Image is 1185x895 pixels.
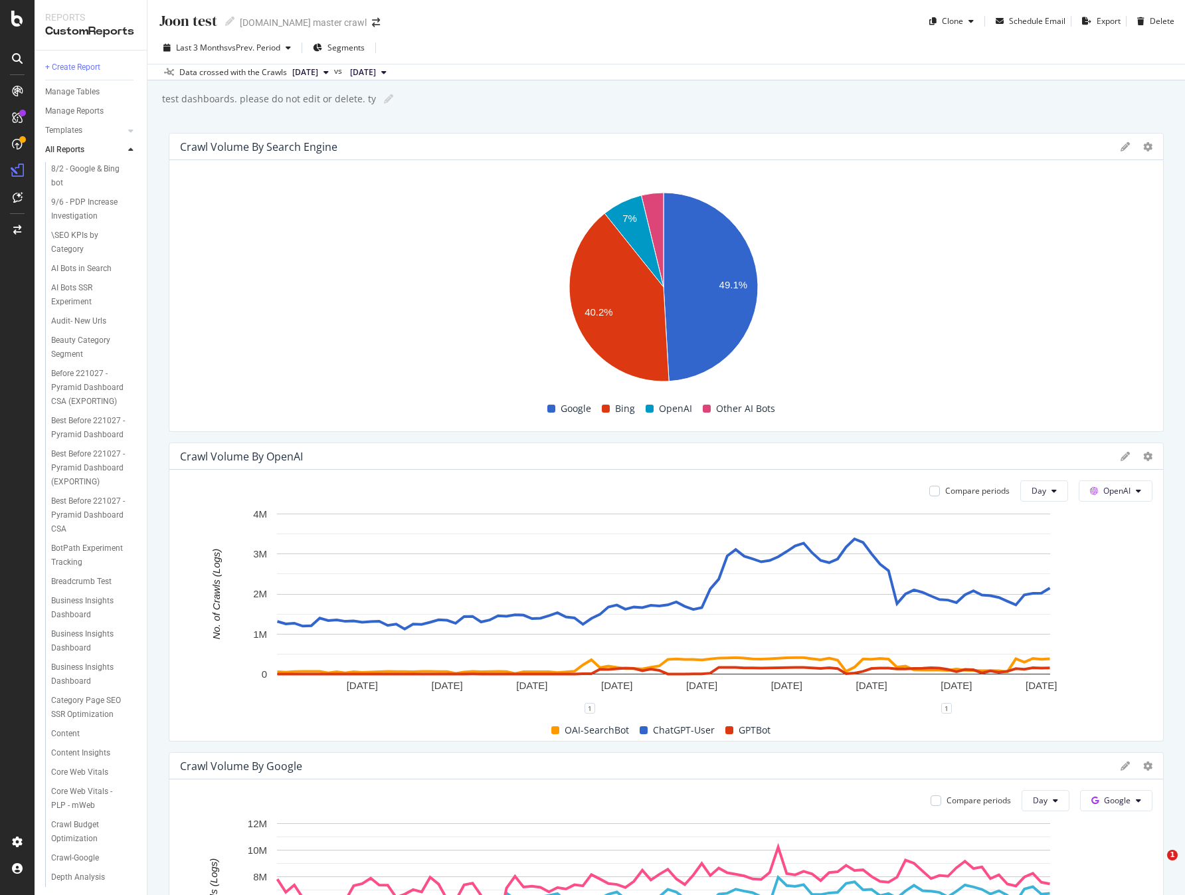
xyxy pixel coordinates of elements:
[327,42,365,53] span: Segments
[180,507,1146,708] svg: A chart.
[51,414,137,442] a: Best Before 221027 - Pyramid Dashboard
[856,680,887,691] text: [DATE]
[253,629,267,640] text: 1M
[45,24,136,39] div: CustomReports
[45,143,84,157] div: All Reports
[45,11,136,24] div: Reports
[240,16,367,29] div: [DOMAIN_NAME] master crawl
[45,124,124,138] a: Templates
[334,65,345,77] span: vs
[308,37,370,58] button: Segments
[1150,15,1174,27] div: Delete
[51,746,137,760] a: Content Insights
[719,279,748,290] text: 49.1%
[253,588,267,599] text: 2M
[51,542,137,569] a: BotPath Experiment Tracking
[51,870,105,884] div: Depth Analysis
[1140,850,1172,882] iframe: Intercom live chat
[947,795,1011,806] div: Compare periods
[51,542,128,569] div: BotPath Experiment Tracking
[51,367,137,409] a: Before 221027 - Pyramid Dashboard CSA (EXPORTING)
[51,229,137,256] a: \SEO KPIs by Category
[45,60,100,74] div: + Create Report
[1077,11,1121,32] button: Export
[262,668,267,680] text: 0
[51,281,126,309] div: AI Bots SSR Experiment
[45,85,137,99] a: Manage Tables
[1020,480,1068,502] button: Day
[51,818,137,846] a: Crawl Budget Optimization
[1097,15,1121,27] div: Export
[51,195,129,223] div: 9/6 - PDP Increase Investigation
[1022,790,1069,811] button: Day
[51,851,99,865] div: Crawl-Google
[1103,485,1131,496] span: OpenAI
[516,680,547,691] text: [DATE]
[51,660,137,688] a: Business Insights Dashboard
[941,680,972,691] text: [DATE]
[45,104,137,118] a: Manage Reports
[180,759,302,773] div: Crawl Volume by Google
[716,401,775,417] span: Other AI Bots
[45,60,137,74] a: + Create Report
[350,66,376,78] span: 2025 Jun. 20th
[51,575,137,589] a: Breadcrumb Test
[653,722,715,738] span: ChatGPT-User
[51,262,137,276] a: AI Bots in Search
[51,314,106,328] div: Audit- New Urls
[176,42,228,53] span: Last 3 Months
[431,680,462,691] text: [DATE]
[739,722,771,738] span: GPTBot
[51,447,132,489] div: Best Before 221027 - Pyramid Dashboard (EXPORTING)
[51,694,137,722] a: Category Page SEO SSR Optimization
[51,851,137,865] a: Crawl-Google
[248,845,267,856] text: 10M
[51,870,137,884] a: Depth Analysis
[51,281,137,309] a: AI Bots SSR Experiment
[1080,790,1152,811] button: Google
[1032,485,1046,496] span: Day
[51,660,128,688] div: Business Insights Dashboard
[180,185,1146,396] svg: A chart.
[51,494,131,536] div: Best Before 221027 - Pyramid Dashboard CSA
[615,401,635,417] span: Bing
[248,818,267,829] text: 12M
[180,140,337,153] div: Crawl Volume By Search Engine
[942,15,963,27] div: Clone
[158,37,296,58] button: Last 3 MonthsvsPrev. Period
[686,680,717,691] text: [DATE]
[1026,680,1057,691] text: [DATE]
[659,401,692,417] span: OpenAI
[622,213,637,224] text: 7%
[169,133,1164,432] div: Crawl Volume By Search EngineA chart.GoogleBingOpenAIOther AI Bots
[51,694,130,722] div: Category Page SEO SSR Optimization
[924,11,979,32] button: Clone
[51,727,80,741] div: Content
[1079,480,1152,502] button: OpenAI
[945,485,1010,496] div: Compare periods
[372,18,380,27] div: arrow-right-arrow-left
[45,104,104,118] div: Manage Reports
[51,162,126,190] div: 8/2 - Google & Bing bot
[51,746,110,760] div: Content Insights
[253,548,267,559] text: 3M
[253,871,267,882] text: 8M
[1033,795,1048,806] span: Day
[1104,795,1131,806] span: Google
[941,703,952,714] div: 1
[45,85,100,99] div: Manage Tables
[1009,15,1065,27] div: Schedule Email
[51,262,112,276] div: AI Bots in Search
[45,143,124,157] a: All Reports
[51,727,137,741] a: Content
[771,680,802,691] text: [DATE]
[161,92,376,106] div: test dashboards. please do not edit or delete. ty
[179,66,287,78] div: Data crossed with the Crawls
[51,367,132,409] div: Before 221027 - Pyramid Dashboard CSA (EXPORTING)
[384,94,393,104] i: Edit report name
[45,124,82,138] div: Templates
[292,66,318,78] span: 2025 Sep. 29th
[990,11,1065,32] button: Schedule Email
[585,306,613,318] text: 40.2%
[51,447,137,489] a: Best Before 221027 - Pyramid Dashboard (EXPORTING)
